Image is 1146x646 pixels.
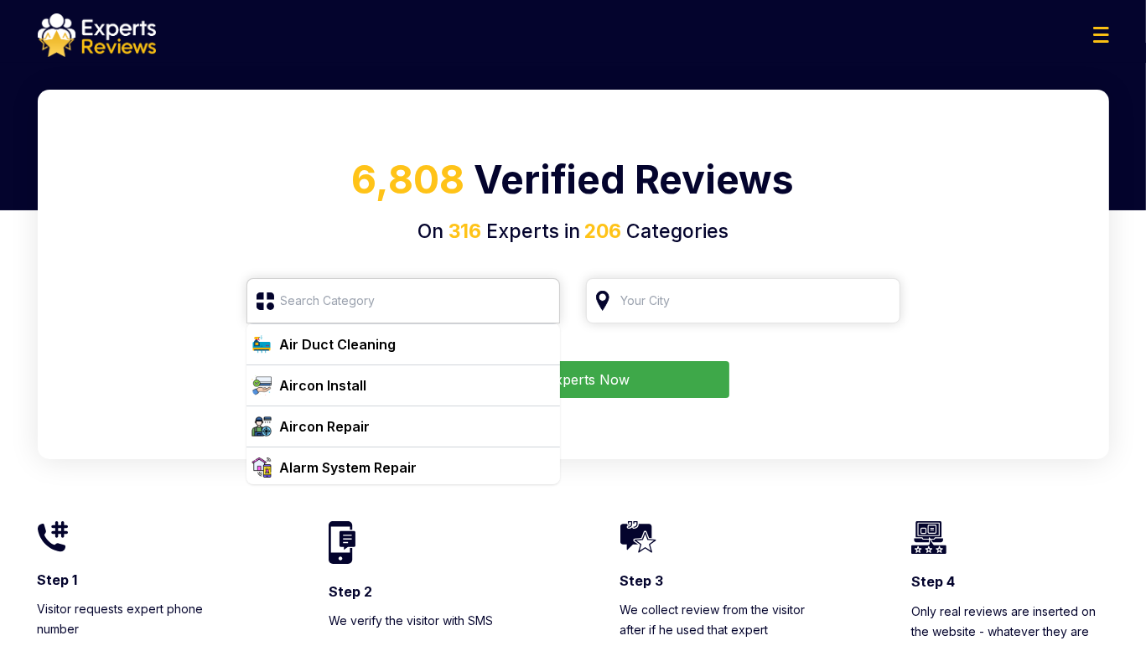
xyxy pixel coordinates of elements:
[280,416,371,437] div: Aircon Repair
[911,572,1109,591] h3: Step 4
[58,151,1089,217] h1: Verified Reviews
[251,416,272,437] img: category icon
[280,457,417,478] div: Alarm System Repair
[911,521,946,554] img: homeIcon4
[620,521,656,553] img: homeIcon3
[352,156,465,203] span: 6,808
[38,13,156,57] img: logo
[38,571,236,589] h3: Step 1
[329,611,526,631] p: We verify the visitor with SMS
[58,217,1089,246] h4: On Experts in Categories
[449,220,481,243] span: 316
[246,278,561,323] input: Search Category
[38,521,68,552] img: homeIcon1
[620,571,818,590] h3: Step 3
[620,600,818,640] p: We collect review from the visitor after if he used that expert
[329,521,355,563] img: homeIcon2
[586,278,900,323] input: Your City
[580,220,621,243] span: 206
[329,582,526,601] h3: Step 2
[417,361,729,398] button: Find Experts Now
[251,457,272,478] img: category icon
[280,375,367,395] div: Aircon Install
[1093,27,1109,43] img: Menu Icon
[251,375,272,395] img: category icon
[280,334,397,354] div: Air Duct Cleaning
[251,334,272,354] img: category icon
[38,599,236,639] p: Visitor requests expert phone number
